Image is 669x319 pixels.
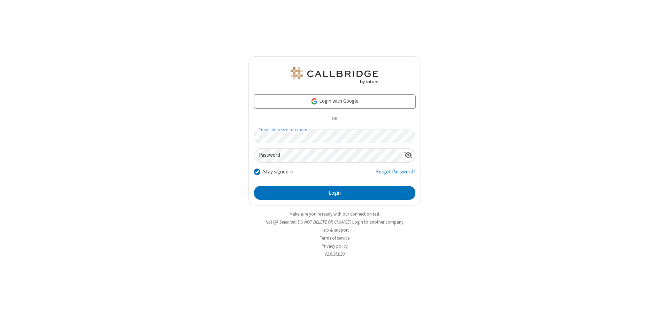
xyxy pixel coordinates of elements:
input: Password [254,149,401,162]
div: Show password [401,149,415,162]
label: Stay signed in [263,168,293,176]
img: google-icon.png [310,98,318,105]
button: Login to another company [352,219,403,225]
li: Not QA Selenium DO NOT DELETE OR CHANGE? [248,219,421,225]
span: OR [329,114,340,124]
input: Email address or username [254,130,415,143]
a: Terms of service [320,235,349,241]
a: Login with Google [254,94,415,108]
button: Login [254,186,415,200]
a: Make sure you're ready with our connection test [290,211,379,217]
a: Help & support [321,227,349,233]
a: Forgot Password? [376,168,415,181]
li: v2.6.351.20 [248,251,421,257]
a: Privacy policy [322,243,348,249]
img: QA Selenium DO NOT DELETE OR CHANGE [289,67,380,84]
